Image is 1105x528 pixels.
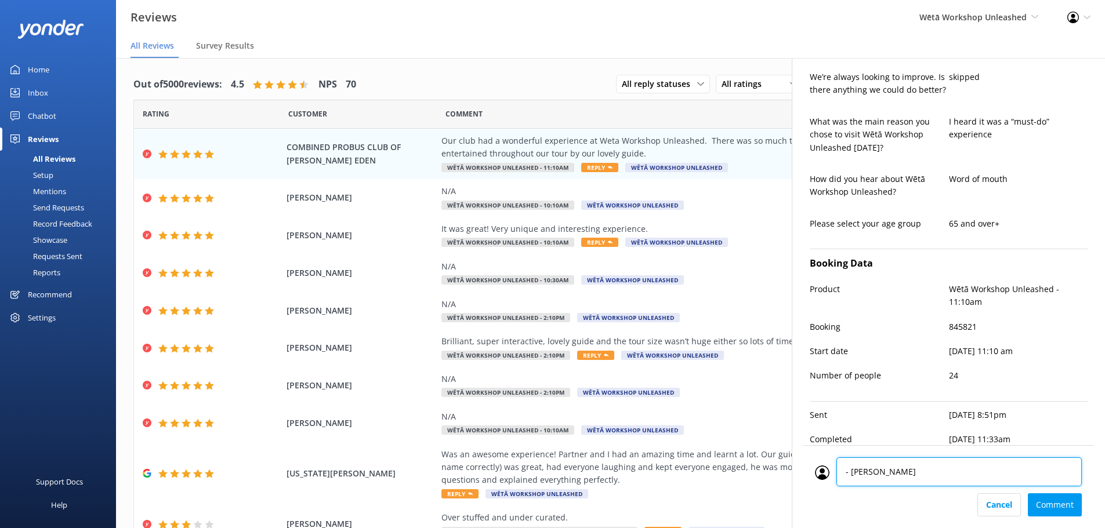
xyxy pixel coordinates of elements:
span: Wētā Workshop Unleashed [621,351,724,360]
p: Wētā Workshop Unleashed - 11:10am [949,283,1088,309]
p: What was the main reason you chose to visit Wētā Workshop Unleashed [DATE]? [810,115,949,154]
div: Record Feedback [7,216,92,232]
a: Mentions [7,183,116,199]
a: Reports [7,264,116,281]
p: Please select your age group [810,217,949,230]
img: user_profile.svg [815,465,829,480]
span: Reply [581,163,618,172]
div: Was an awesome experience! Partner and I had an amazing time and learnt a lot. Our guide [PERSON_... [441,448,969,487]
a: Record Feedback [7,216,116,232]
h4: Booking Data [810,256,1088,271]
div: Chatbot [28,104,56,128]
p: Sent [810,409,949,421]
span: Wētā Workshop Unleashed [577,313,680,322]
span: Reply [577,351,614,360]
h4: 4.5 [231,77,244,92]
div: Help [51,493,67,516]
h4: Out of 5000 reviews: [133,77,222,92]
span: [US_STATE][PERSON_NAME] [287,467,436,480]
p: How did you hear about Wētā Workshop Unleashed? [810,173,949,199]
span: [PERSON_NAME] [287,229,436,242]
span: COMBINED PROBUS CLUB OF [PERSON_NAME] EDEN [287,141,436,167]
div: Showcase [7,232,67,248]
span: Wētā Workshop Unleashed [581,425,684,435]
span: Wētā Workshop Unleashed - 10:10am [441,238,574,247]
button: Cancel [977,493,1021,516]
div: Recommend [28,283,72,306]
span: Date [143,108,169,119]
div: Brilliant, super interactive, lovely guide and the tour size wasn’t huge either so lots of time a... [441,335,969,348]
p: We’re always looking to improve. Is there anything we could do better? [810,71,949,97]
div: N/A [441,410,969,423]
span: Question [445,108,483,119]
span: Wētā Workshop Unleashed - 10:30am [441,275,574,285]
p: [DATE] 11:33am [949,433,1088,446]
span: Wētā Workshop Unleashed - 11:10am [441,163,574,172]
div: It was great! Very unique and interesting experience. [441,223,969,235]
div: Settings [28,306,56,329]
span: [PERSON_NAME] [287,341,436,354]
p: Completed [810,433,949,446]
span: All Reviews [131,40,174,52]
span: Wētā Workshop Unleashed [625,163,728,172]
div: Home [28,58,49,81]
span: Survey Results [196,40,254,52]
p: [DATE] 8:51pm [949,409,1088,421]
div: Reports [7,264,60,281]
span: Wētā Workshop Unleashed [919,12,1027,23]
a: Requests Sent [7,248,116,264]
div: Send Requests [7,199,84,216]
span: Reply [441,489,479,498]
h4: NPS [318,77,337,92]
p: Number of people [810,369,949,382]
textarea: - [PERSON_NAME] [836,457,1082,486]
p: [DATE] 11:10 am [949,345,1088,358]
div: N/A [441,260,969,273]
a: Showcase [7,232,116,248]
span: Wētā Workshop Unleashed [625,238,728,247]
div: N/A [441,373,969,385]
a: All Reviews [7,151,116,167]
span: Wētā Workshop Unleashed - 2:10pm [441,388,570,397]
p: skipped [949,71,1088,83]
p: Product [810,283,949,309]
button: Comment [1028,493,1082,516]
div: Mentions [7,183,66,199]
span: [PERSON_NAME] [287,417,436,429]
span: Wētā Workshop Unleashed - 2:10pm [441,313,570,322]
span: All ratings [722,78,769,90]
p: 845821 [949,321,1088,333]
span: Date [288,108,327,119]
span: Wētā Workshop Unleashed - 10:10am [441,201,574,210]
p: Word of mouth [949,173,1088,185]
a: Setup [7,167,116,183]
span: [PERSON_NAME] [287,267,436,279]
span: [PERSON_NAME] [287,191,436,204]
div: Inbox [28,81,48,104]
div: N/A [441,185,969,198]
span: All reply statuses [622,78,697,90]
span: Wētā Workshop Unleashed [581,275,684,285]
span: Wētā Workshop Unleashed [486,489,588,498]
a: Send Requests [7,199,116,216]
div: Over stuffed and under curated. [441,511,969,524]
p: Start date [810,345,949,358]
span: [PERSON_NAME] [287,379,436,392]
div: Support Docs [36,470,83,493]
div: Reviews [28,128,59,151]
h4: 70 [346,77,356,92]
div: All Reviews [7,151,75,167]
span: Wētā Workshop Unleashed [581,201,684,210]
span: Wētā Workshop Unleashed [577,388,680,397]
div: Our club had a wonderful experience at Weta Workshop Unleashed. There was so much to explore and ... [441,134,969,161]
span: Wētā Workshop Unleashed - 10:10am [441,425,574,435]
div: N/A [441,298,969,311]
span: Wētā Workshop Unleashed - 2:10pm [441,351,570,360]
img: yonder-white-logo.png [17,20,84,39]
span: [PERSON_NAME] [287,304,436,317]
div: Setup [7,167,53,183]
p: Booking [810,321,949,333]
span: Reply [581,238,618,247]
p: 24 [949,369,1088,382]
p: I heard it was a “must-do” experience [949,115,1088,141]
